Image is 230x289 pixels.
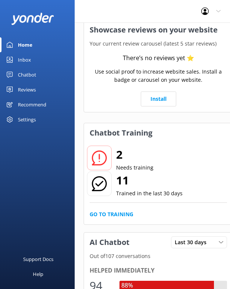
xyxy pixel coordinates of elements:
[18,112,36,127] div: Settings
[141,91,176,106] a: Install
[116,189,183,198] p: Trained in the last 30 days
[90,68,227,84] p: Use social proof to increase website sales. Install a badge or carousel on your website.
[18,37,32,52] div: Home
[123,53,194,63] div: There’s no reviews yet ⭐
[18,52,31,67] div: Inbox
[90,266,227,276] div: Helped immediately
[18,67,36,82] div: Chatbot
[33,267,43,282] div: Help
[90,210,133,218] a: Go to Training
[18,97,46,112] div: Recommend
[116,164,153,172] p: Needs training
[18,82,36,97] div: Reviews
[116,171,183,189] h2: 11
[11,13,54,25] img: yonder-white-logo.png
[116,146,153,164] h2: 2
[23,252,53,267] div: Support Docs
[84,123,158,143] h3: Chatbot Training
[175,238,211,246] span: Last 30 days
[84,233,135,252] h3: AI Chatbot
